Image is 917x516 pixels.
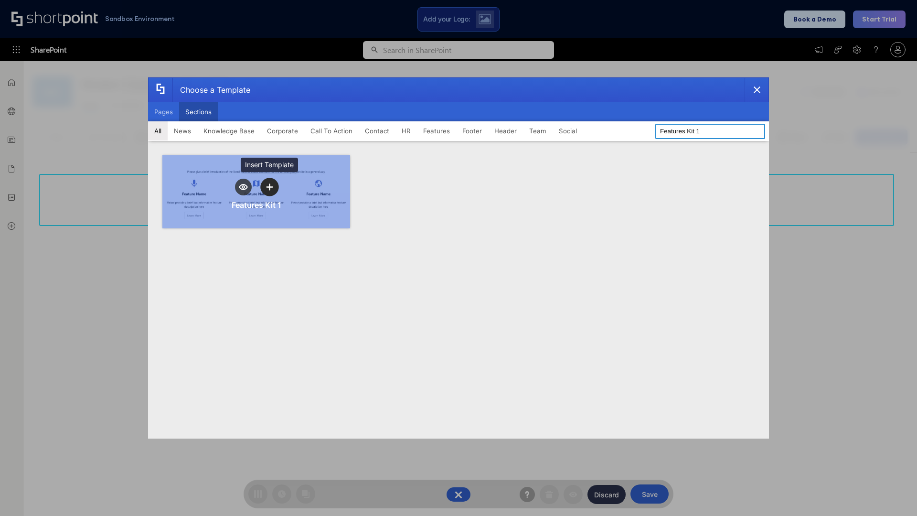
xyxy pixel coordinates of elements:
button: Contact [359,121,395,140]
button: Sections [179,102,218,121]
div: Choose a Template [172,78,250,102]
button: Footer [456,121,488,140]
button: HR [395,121,417,140]
button: Knowledge Base [197,121,261,140]
button: Call To Action [304,121,359,140]
button: Pages [148,102,179,121]
input: Search [655,124,765,139]
button: News [168,121,197,140]
button: Header [488,121,523,140]
iframe: Chat Widget [869,470,917,516]
div: template selector [148,77,769,439]
button: Social [553,121,583,140]
div: Features Kit 1 [232,200,281,210]
button: Features [417,121,456,140]
button: All [148,121,168,140]
button: Team [523,121,553,140]
button: Corporate [261,121,304,140]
